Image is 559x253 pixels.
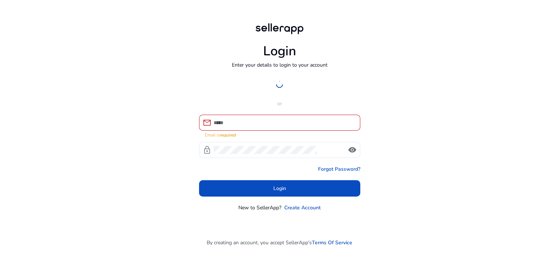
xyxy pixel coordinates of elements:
mat-error: Email is [205,131,354,138]
a: Create Account [284,204,321,212]
a: Forgot Password? [318,165,360,173]
button: Login [199,180,360,197]
span: visibility [348,146,357,154]
a: Terms Of Service [312,239,352,246]
strong: required [220,132,236,138]
p: or [199,100,360,107]
span: mail [203,118,211,127]
p: New to SellerApp? [238,204,281,212]
span: Login [273,185,286,192]
p: Enter your details to login to your account [232,61,328,69]
h1: Login [263,43,296,59]
span: lock [203,146,211,154]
